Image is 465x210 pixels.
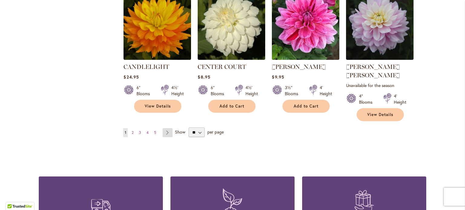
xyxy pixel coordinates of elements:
[5,189,21,205] iframe: Launch Accessibility Center
[153,128,158,137] a: 5
[175,129,185,135] span: Show
[124,63,169,70] a: CANDLELIGHT
[198,63,246,70] a: CENTER COURT
[171,85,184,97] div: 4½' Height
[294,104,318,109] span: Add to Cart
[147,130,149,135] span: 4
[219,104,244,109] span: Add to Cart
[346,63,400,79] a: [PERSON_NAME] [PERSON_NAME]
[132,130,134,135] span: 2
[154,130,156,135] span: 5
[320,85,332,97] div: 4' Height
[246,85,258,97] div: 4½' Height
[367,112,393,117] span: View Details
[394,93,406,105] div: 4' Height
[285,85,302,97] div: 3½" Blooms
[124,74,139,80] span: $24.95
[134,100,181,113] a: View Details
[272,63,326,70] a: [PERSON_NAME]
[272,74,284,80] span: $9.95
[359,93,376,105] div: 4" Blooms
[125,130,126,135] span: 1
[346,55,414,61] a: CHARLOTTE MAE
[272,55,339,61] a: CHA CHING
[137,85,153,97] div: 6" Blooms
[124,55,191,61] a: CANDLELIGHT
[137,128,143,137] a: 3
[211,85,228,97] div: 6" Blooms
[207,129,224,135] span: per page
[346,82,414,88] p: Unavailable for the season
[208,100,256,113] button: Add to Cart
[145,128,150,137] a: 4
[139,130,141,135] span: 3
[357,108,404,121] a: View Details
[130,128,135,137] a: 2
[198,74,210,80] span: $8.95
[145,104,171,109] span: View Details
[282,100,330,113] button: Add to Cart
[198,55,265,61] a: CENTER COURT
